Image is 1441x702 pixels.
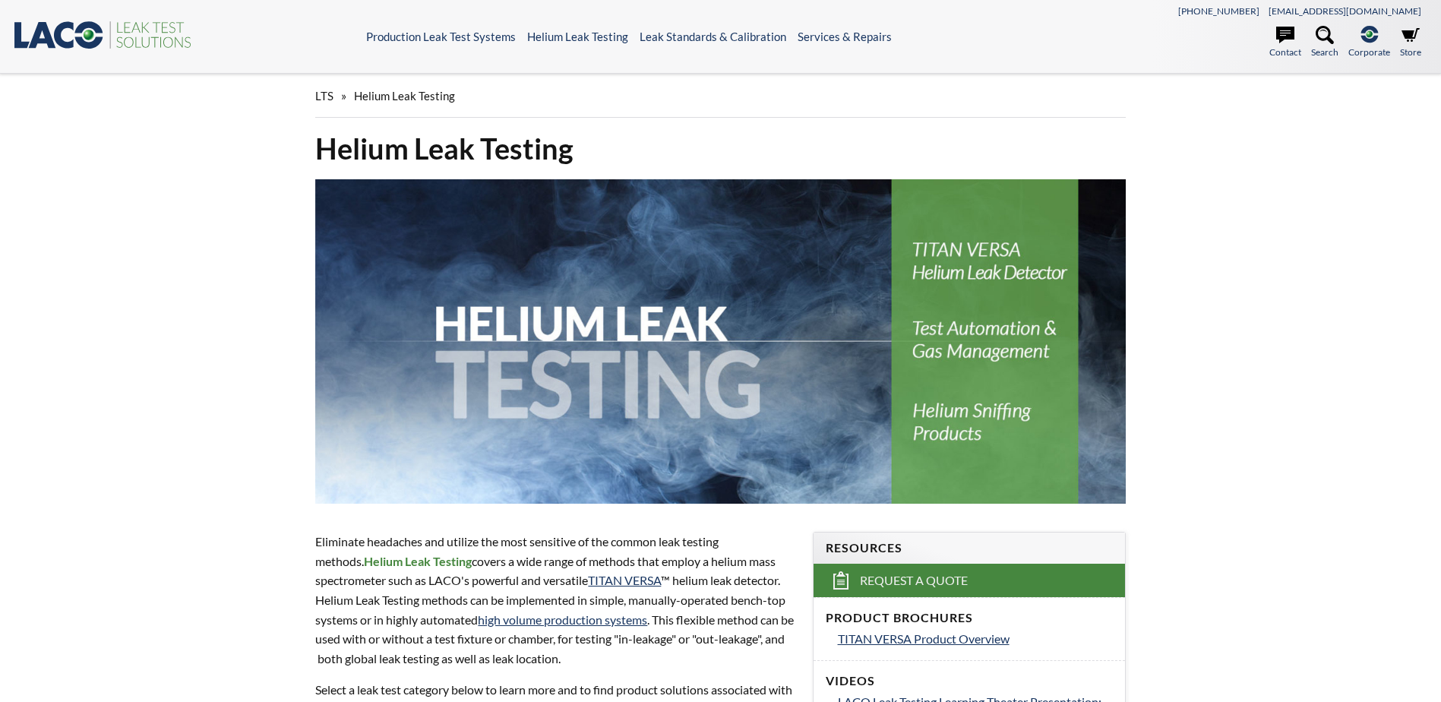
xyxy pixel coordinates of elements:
[315,89,333,103] span: LTS
[826,540,1113,556] h4: Resources
[1269,26,1301,59] a: Contact
[315,74,1125,118] div: »
[527,30,628,43] a: Helium Leak Testing
[1400,26,1421,59] a: Store
[826,673,1113,689] h4: Videos
[826,610,1113,626] h4: Product Brochures
[315,179,1125,504] img: Helium Leak Testing header
[860,573,968,589] span: Request a Quote
[588,573,661,587] a: TITAN VERSA
[814,564,1125,597] a: Request a Quote
[1269,5,1421,17] a: [EMAIL_ADDRESS][DOMAIN_NAME]
[315,130,1125,167] h1: Helium Leak Testing
[366,30,516,43] a: Production Leak Test Systems
[364,554,472,568] strong: Helium Leak Testing
[838,629,1113,649] a: TITAN VERSA Product Overview
[1178,5,1259,17] a: [PHONE_NUMBER]
[640,30,786,43] a: Leak Standards & Calibration
[1348,45,1390,59] span: Corporate
[798,30,892,43] a: Services & Repairs
[354,89,455,103] span: Helium Leak Testing
[315,532,794,668] p: Eliminate headaches and utilize the most sensitive of the common leak testing methods. covers a w...
[1311,26,1338,59] a: Search
[478,612,647,627] a: high volume production systems
[838,631,1010,646] span: TITAN VERSA Product Overview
